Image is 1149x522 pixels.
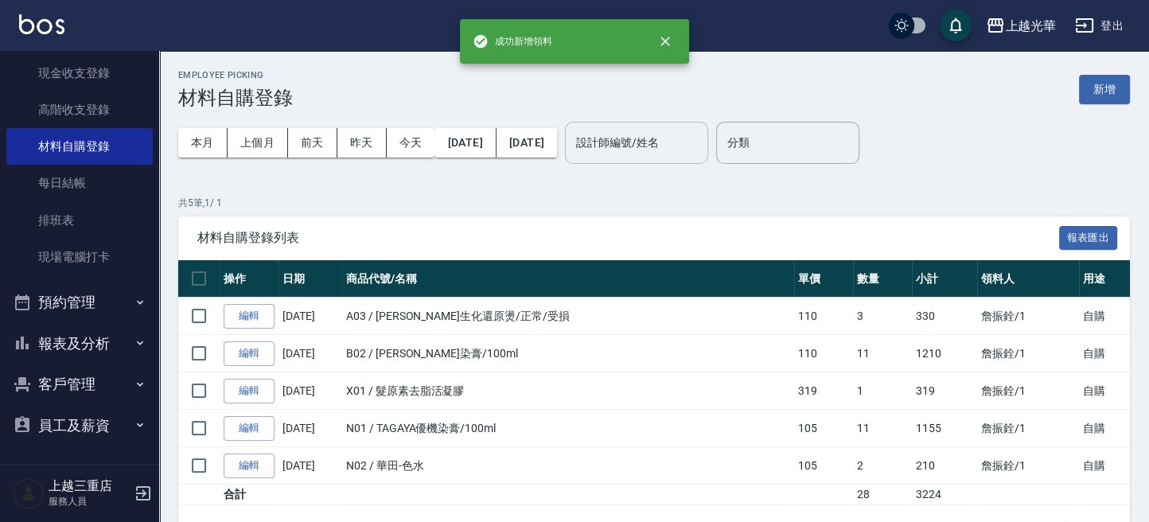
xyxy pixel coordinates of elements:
[1069,11,1130,41] button: 登出
[337,128,387,158] button: 昨天
[977,447,1080,485] td: 詹振銓 /1
[6,364,153,405] button: 客戶管理
[342,447,794,485] td: N02 / 華田-色水
[794,410,853,447] td: 105
[6,92,153,128] a: 高階收支登錄
[794,260,853,298] th: 單價
[977,410,1080,447] td: 詹振銓 /1
[977,372,1080,410] td: 詹振銓 /1
[224,304,275,329] a: 編輯
[13,477,45,509] img: Person
[224,454,275,478] a: 編輯
[278,260,342,298] th: 日期
[6,128,153,165] a: 材料自購登錄
[342,335,794,372] td: B02 / [PERSON_NAME]染膏/100ml
[912,485,977,505] td: 3224
[912,260,977,298] th: 小計
[178,196,1130,210] p: 共 5 筆, 1 / 1
[1079,447,1138,485] td: 自購
[278,372,342,410] td: [DATE]
[6,282,153,323] button: 預約管理
[178,70,293,80] h2: Employee Picking
[977,260,1080,298] th: 領料人
[49,494,130,508] p: 服務人員
[794,335,853,372] td: 110
[853,447,912,485] td: 2
[1059,226,1118,251] button: 報表匯出
[278,410,342,447] td: [DATE]
[1079,410,1138,447] td: 自購
[224,341,275,366] a: 編輯
[6,239,153,275] a: 現場電腦打卡
[853,335,912,372] td: 11
[853,485,912,505] td: 28
[1059,229,1118,244] a: 報表匯出
[342,298,794,335] td: A03 / [PERSON_NAME]生化還原燙/正常/受損
[794,372,853,410] td: 319
[940,10,972,41] button: save
[794,447,853,485] td: 105
[342,260,794,298] th: 商品代號/名稱
[497,128,557,158] button: [DATE]
[278,447,342,485] td: [DATE]
[228,128,288,158] button: 上個月
[1005,16,1056,36] div: 上越光華
[278,298,342,335] td: [DATE]
[1079,81,1130,96] a: 新增
[912,298,977,335] td: 330
[6,323,153,364] button: 報表及分析
[1079,298,1138,335] td: 自購
[224,416,275,441] a: 編輯
[6,165,153,201] a: 每日結帳
[1079,75,1130,104] button: 新增
[853,298,912,335] td: 3
[288,128,337,158] button: 前天
[49,478,130,494] h5: 上越三重店
[278,335,342,372] td: [DATE]
[980,10,1062,42] button: 上越光華
[197,230,1059,246] span: 材料自購登錄列表
[977,298,1080,335] td: 詹振銓 /1
[1079,372,1138,410] td: 自購
[178,128,228,158] button: 本月
[434,128,496,158] button: [DATE]
[220,485,278,505] td: 合計
[342,410,794,447] td: N01 / TAGAYA優機染膏/100ml
[853,372,912,410] td: 1
[977,335,1080,372] td: 詹振銓 /1
[853,260,912,298] th: 數量
[912,372,977,410] td: 319
[224,379,275,403] a: 編輯
[912,335,977,372] td: 1210
[6,405,153,446] button: 員工及薪資
[342,372,794,410] td: X01 / 髮原素去脂活凝膠
[912,410,977,447] td: 1155
[387,128,435,158] button: 今天
[1079,335,1138,372] td: 自購
[912,447,977,485] td: 210
[853,410,912,447] td: 11
[19,14,64,34] img: Logo
[6,55,153,92] a: 現金收支登錄
[794,298,853,335] td: 110
[6,202,153,239] a: 排班表
[648,24,683,59] button: close
[1079,260,1138,298] th: 用途
[178,87,293,109] h3: 材料自購登錄
[220,260,278,298] th: 操作
[473,33,552,49] span: 成功新增領料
